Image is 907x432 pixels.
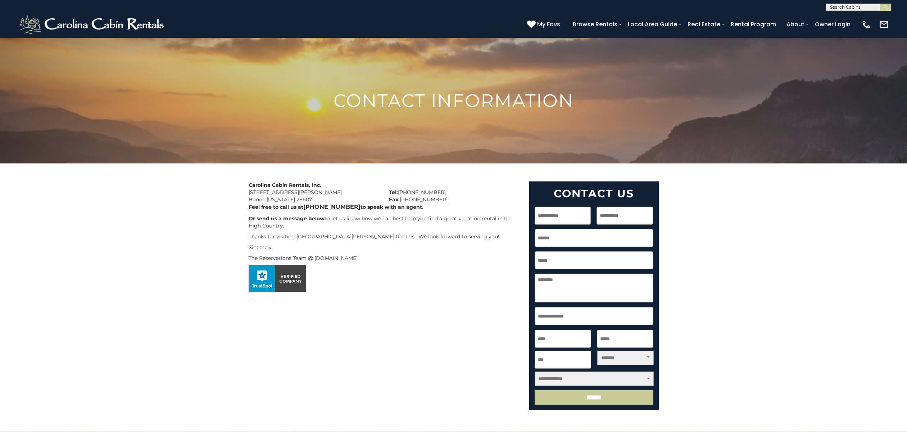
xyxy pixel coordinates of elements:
[360,204,423,210] b: to speak with an agent.
[249,265,306,292] img: seal_horizontal.png
[243,181,384,203] div: [STREET_ADDRESS][PERSON_NAME] Boone [US_STATE] 28607
[389,189,398,195] strong: Tel:
[249,215,518,229] p: to let us know how we can best help you find a great vacation rental in the High Country.
[249,215,325,222] b: Or send us a message below
[783,18,808,31] a: About
[249,255,518,262] p: The Reservations Team @ [DOMAIN_NAME].
[727,18,780,31] a: Rental Program
[879,19,889,30] img: mail-regular-white.png
[249,182,321,188] strong: Carolina Cabin Rentals, Inc.
[624,18,681,31] a: Local Area Guide
[249,233,518,240] p: Thanks for visiting [GEOGRAPHIC_DATA][PERSON_NAME] Rentals. We look forward to serving you!
[535,187,653,200] h2: Contact Us
[249,204,303,210] b: Feel free to call us at
[684,18,724,31] a: Real Estate
[18,14,167,35] img: White-1-2.png
[384,181,524,203] div: [PHONE_NUMBER] [PHONE_NUMBER]
[811,18,854,31] a: Owner Login
[249,244,518,251] p: Sincerely,
[537,20,560,29] span: My Favs
[569,18,621,31] a: Browse Rentals
[527,20,562,29] a: My Favs
[389,196,400,203] strong: Fax:
[303,203,360,210] b: [PHONE_NUMBER]
[861,19,871,30] img: phone-regular-white.png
